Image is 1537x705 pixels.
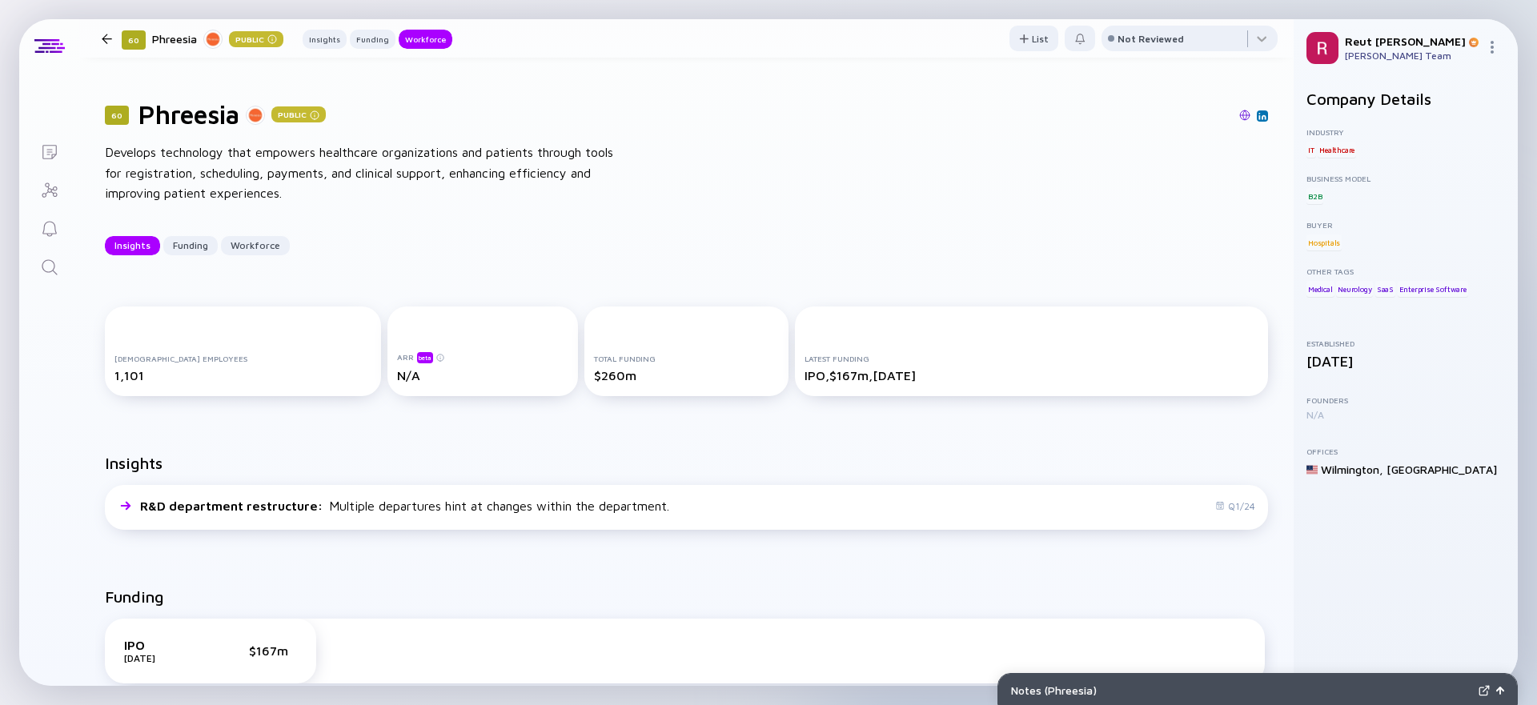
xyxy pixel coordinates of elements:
[303,30,347,49] button: Insights
[1306,127,1505,137] div: Industry
[1306,409,1505,421] div: N/A
[1306,447,1505,456] div: Offices
[1258,112,1266,120] img: Phreesia Linkedin Page
[19,131,79,170] a: Lists
[249,643,297,658] div: $167m
[1318,142,1356,158] div: Healthcare
[1306,266,1505,276] div: Other Tags
[805,354,1258,363] div: Latest Funding
[397,351,568,363] div: ARR
[1215,500,1255,512] div: Q1/24
[1398,281,1468,297] div: Enterprise Software
[1306,281,1334,297] div: Medical
[303,31,347,47] div: Insights
[1306,353,1505,370] div: [DATE]
[1486,41,1499,54] img: Menu
[19,208,79,246] a: Reminders
[140,499,669,513] div: Multiple departures hint at changes within the department.
[1336,281,1373,297] div: Neurology
[105,233,160,258] div: Insights
[1306,234,1342,250] div: Hospitals
[105,142,617,204] div: Develops technology that empowers healthcare organizations and patients through tools for registr...
[1321,463,1383,476] div: Wilmington ,
[221,236,290,255] button: Workforce
[1306,395,1505,405] div: Founders
[1306,338,1505,348] div: Established
[1479,685,1490,696] img: Expand Notes
[19,246,79,285] a: Search
[1345,50,1479,62] div: [PERSON_NAME] Team
[221,233,290,258] div: Workforce
[1496,687,1504,695] img: Open Notes
[350,31,395,47] div: Funding
[124,652,204,664] div: [DATE]
[594,368,780,383] div: $260m
[1345,34,1479,48] div: Reut [PERSON_NAME]
[1009,26,1058,51] button: List
[1306,32,1338,64] img: Reut Profile Picture
[1306,220,1505,230] div: Buyer
[114,354,371,363] div: [DEMOGRAPHIC_DATA] Employees
[399,31,452,47] div: Workforce
[124,638,204,652] div: IPO
[105,587,164,606] h2: Funding
[105,106,129,125] div: 60
[1375,281,1395,297] div: SaaS
[1387,463,1497,476] div: [GEOGRAPHIC_DATA]
[105,454,163,472] h2: Insights
[105,236,160,255] button: Insights
[163,233,218,258] div: Funding
[1118,33,1184,45] div: Not Reviewed
[229,31,283,47] div: Public
[805,368,1258,383] div: IPO, $167m, [DATE]
[399,30,452,49] button: Workforce
[114,368,371,383] div: 1,101
[138,99,239,130] h1: Phreesia
[1011,683,1472,697] div: Notes ( Phreesia )
[1306,174,1505,183] div: Business Model
[152,29,283,49] div: Phreesia
[271,106,326,122] div: Public
[1239,110,1250,121] img: Phreesia Website
[350,30,395,49] button: Funding
[140,499,326,513] span: R&D department restructure :
[163,236,218,255] button: Funding
[122,30,146,50] div: 60
[19,170,79,208] a: Investor Map
[1306,90,1505,108] h2: Company Details
[594,354,780,363] div: Total Funding
[1306,464,1318,475] img: United States Flag
[417,352,433,363] div: beta
[1306,142,1316,158] div: IT
[1306,188,1323,204] div: B2B
[397,368,568,383] div: N/A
